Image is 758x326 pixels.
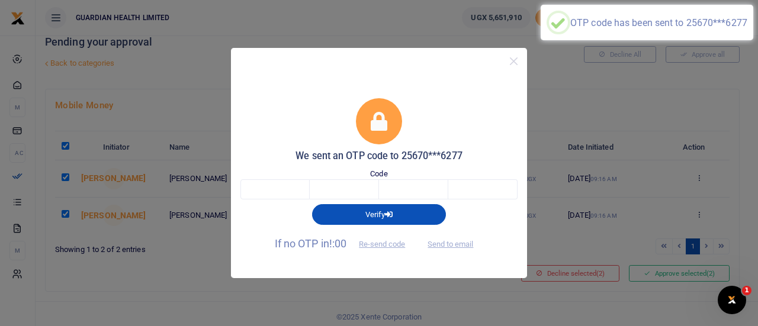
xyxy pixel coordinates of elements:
[505,53,522,70] button: Close
[312,204,446,224] button: Verify
[742,286,751,295] span: 1
[329,237,346,250] span: !:00
[275,237,416,250] span: If no OTP in
[240,150,518,162] h5: We sent an OTP code to 25670***6277
[570,17,747,28] div: OTP code has been sent to 25670***6277
[370,168,387,180] label: Code
[718,286,746,314] iframe: Intercom live chat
